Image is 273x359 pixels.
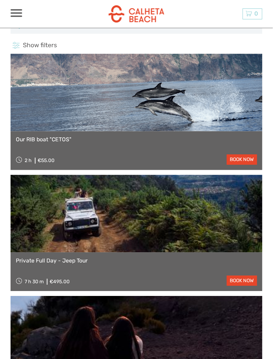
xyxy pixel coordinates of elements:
[10,12,80,18] p: We're away right now. Please check back later!
[227,155,257,165] a: book now
[11,41,262,50] h4: Show filters
[38,158,55,164] div: €55.00
[23,41,57,50] span: Show filters
[16,137,257,143] a: Our RIB boat "CETOS"
[25,279,44,285] span: 7 h 30 m
[81,11,89,19] button: Open LiveChat chat widget
[25,158,32,164] span: 2 h
[109,5,164,23] img: 3283-3bafb1e0-d569-4aa5-be6e-c19ca52e1a4a_logo_small.png
[254,10,259,17] span: 0
[16,258,257,265] a: Private Full Day - Jeep Tour
[50,279,70,285] div: €495.00
[227,276,257,286] a: book now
